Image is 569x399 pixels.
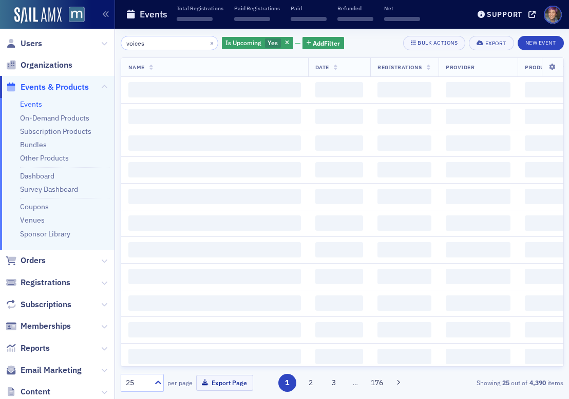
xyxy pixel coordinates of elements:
[315,349,364,364] span: ‌
[337,17,373,21] span: ‌
[487,10,522,19] div: Support
[315,82,364,97] span: ‌
[21,321,71,332] span: Memberships
[315,135,364,151] span: ‌
[446,162,510,177] span: ‌
[377,109,431,124] span: ‌
[525,349,567,364] span: ‌
[268,38,278,47] span: Yes
[518,37,564,47] a: New Event
[234,5,280,12] p: Paid Registrations
[291,5,327,12] p: Paid
[302,37,345,50] button: AddFilter
[315,215,364,231] span: ‌
[315,269,364,284] span: ‌
[278,374,296,392] button: 1
[128,64,145,71] span: Name
[527,378,547,387] strong: 4,390
[525,322,567,337] span: ‌
[525,215,567,231] span: ‌
[418,40,458,46] div: Bulk Actions
[525,109,567,124] span: ‌
[446,109,510,124] span: ‌
[128,349,301,364] span: ‌
[446,215,510,231] span: ‌
[403,36,465,50] button: Bulk Actions
[525,82,567,97] span: ‌
[315,242,364,257] span: ‌
[140,8,167,21] h1: Events
[20,140,47,149] a: Bundles
[128,189,301,204] span: ‌
[20,171,54,181] a: Dashboard
[423,378,564,387] div: Showing out of items
[21,365,82,376] span: Email Marketing
[128,269,301,284] span: ‌
[446,242,510,257] span: ‌
[446,189,510,204] span: ‌
[21,277,70,288] span: Registrations
[20,185,78,194] a: Survey Dashboard
[234,17,270,21] span: ‌
[446,322,510,337] span: ‌
[315,64,329,71] span: Date
[325,374,343,392] button: 3
[20,99,42,109] a: Events
[6,343,50,354] a: Reports
[446,135,510,151] span: ‌
[167,378,193,387] label: per page
[377,295,431,311] span: ‌
[313,38,340,48] span: Add Filter
[20,215,45,225] a: Venues
[128,135,301,151] span: ‌
[6,38,42,49] a: Users
[446,82,510,97] span: ‌
[177,5,223,12] p: Total Registrations
[525,242,567,257] span: ‌
[446,269,510,284] span: ‌
[377,322,431,337] span: ‌
[485,41,506,46] div: Export
[377,269,431,284] span: ‌
[500,378,511,387] strong: 25
[222,37,293,50] div: Yes
[126,377,148,388] div: 25
[177,17,213,21] span: ‌
[469,36,514,50] button: Export
[377,215,431,231] span: ‌
[62,7,85,24] a: View Homepage
[525,269,567,284] span: ‌
[446,349,510,364] span: ‌
[21,299,71,310] span: Subscriptions
[128,82,301,97] span: ‌
[128,295,301,311] span: ‌
[525,162,567,177] span: ‌
[6,321,71,332] a: Memberships
[315,295,364,311] span: ‌
[14,7,62,24] img: SailAMX
[377,135,431,151] span: ‌
[315,189,364,204] span: ‌
[207,38,217,47] button: ×
[525,189,567,204] span: ‌
[21,386,50,397] span: Content
[121,36,219,50] input: Search…
[6,82,89,93] a: Events & Products
[348,378,363,387] span: …
[128,242,301,257] span: ‌
[377,242,431,257] span: ‌
[291,17,327,21] span: ‌
[446,295,510,311] span: ‌
[315,109,364,124] span: ‌
[446,64,475,71] span: Provider
[128,215,301,231] span: ‌
[20,127,91,136] a: Subscription Products
[525,64,567,71] span: Product Type
[20,229,70,238] a: Sponsor Library
[196,375,253,391] button: Export Page
[20,113,89,123] a: On-Demand Products
[69,7,85,23] img: SailAMX
[377,189,431,204] span: ‌
[315,162,364,177] span: ‌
